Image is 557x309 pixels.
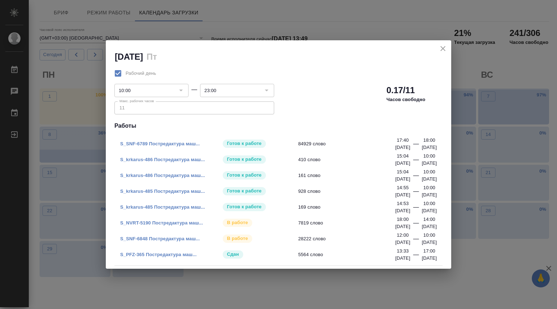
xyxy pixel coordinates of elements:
span: 928 слово [298,188,400,195]
h2: 0.17/11 [386,85,415,96]
div: — [413,219,419,230]
h2: Пт [146,52,157,62]
p: [DATE] [422,160,437,167]
p: Готов к работе [227,203,262,210]
p: Готов к работе [227,172,262,179]
button: close [438,43,448,54]
span: 84929 слово [298,140,400,147]
p: [DATE] [395,144,410,151]
span: Рабочий день [126,70,156,77]
p: 18:00 [424,137,435,144]
span: 28222 слово [298,235,400,242]
div: — [413,203,419,214]
div: — [413,171,419,183]
span: 161 слово [298,172,400,179]
p: 12:00 [397,232,409,239]
h2: [DATE] [115,52,143,62]
p: 10:00 [424,153,435,160]
p: [DATE] [395,176,410,183]
p: 10:00 [424,168,435,176]
p: [DATE] [422,255,437,262]
a: S_krkarus-486 Постредактура маш... [120,157,205,162]
div: — [413,235,419,246]
p: Готов к работе [227,187,262,195]
p: [DATE] [422,191,437,199]
p: 14:00 [424,216,435,223]
span: 410 слово [298,156,400,163]
h4: Работы [114,122,443,130]
div: — [413,250,419,262]
p: [DATE] [422,207,437,214]
span: 7819 слово [298,219,400,227]
p: [DATE] [395,160,410,167]
p: [DATE] [422,223,437,230]
p: 13:33 [397,247,409,255]
p: [DATE] [395,207,410,214]
p: 14:55 [397,184,409,191]
p: 17:40 [397,137,409,144]
p: [DATE] [395,255,410,262]
p: Сдан [227,251,239,258]
span: 5564 слово [298,251,400,258]
p: 14:53 [397,200,409,207]
a: S_SNF-6848 Постредактура маш... [120,236,200,241]
p: Часов свободно [386,96,425,103]
a: S_NVRT-5190 Постредактура маш... [120,220,203,226]
a: S_SNF-6789 Постредактура маш... [120,141,200,146]
div: — [413,187,419,199]
p: 18:00 [397,216,409,223]
p: 10:00 [424,232,435,239]
p: [DATE] [422,144,437,151]
p: 15:04 [397,168,409,176]
a: S_krkarus-485 Постредактура маш... [120,204,205,210]
p: 10:00 [424,200,435,207]
p: Готов к работе [227,140,262,147]
a: S_krkarus-486 Постредактура маш... [120,173,205,178]
div: — [413,140,419,151]
p: Готов к работе [227,156,262,163]
span: 169 слово [298,204,400,211]
div: — [413,155,419,167]
p: [DATE] [395,223,410,230]
a: S_PFZ-365 Постредактура маш... [120,252,197,257]
div: — [191,85,197,94]
p: [DATE] [422,239,437,246]
p: В работе [227,219,248,226]
p: [DATE] [422,176,437,183]
p: 10:00 [424,184,435,191]
p: 15:04 [397,153,409,160]
p: 17:00 [424,247,435,255]
p: В работе [227,235,248,242]
p: [DATE] [395,239,410,246]
p: [DATE] [395,191,410,199]
a: S_krkarus-485 Постредактура маш... [120,188,205,194]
